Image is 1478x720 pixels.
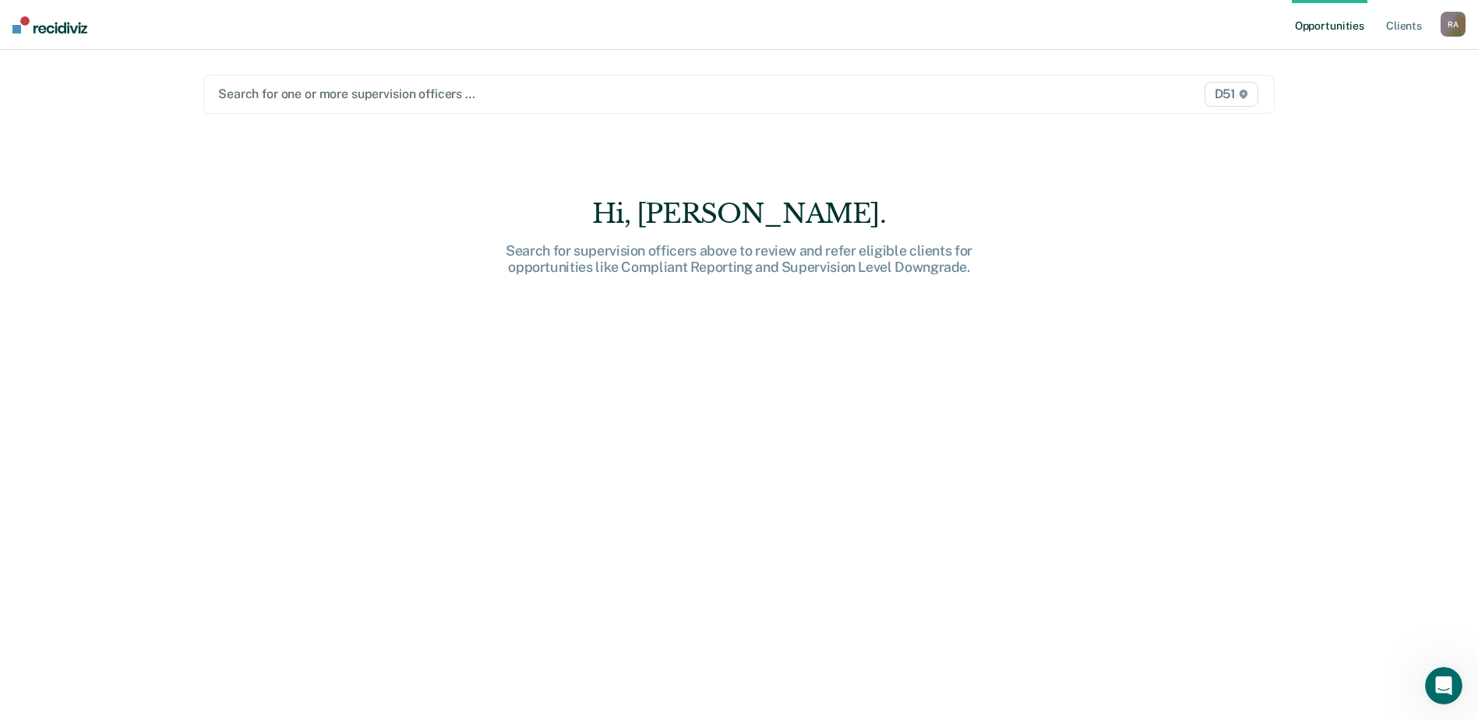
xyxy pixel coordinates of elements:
[1205,82,1258,107] span: D51
[490,198,989,230] div: Hi, [PERSON_NAME].
[1441,12,1466,37] div: R A
[1425,667,1462,704] iframe: Intercom live chat
[490,242,989,276] div: Search for supervision officers above to review and refer eligible clients for opportunities like...
[12,16,87,34] img: Recidiviz
[1441,12,1466,37] button: RA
